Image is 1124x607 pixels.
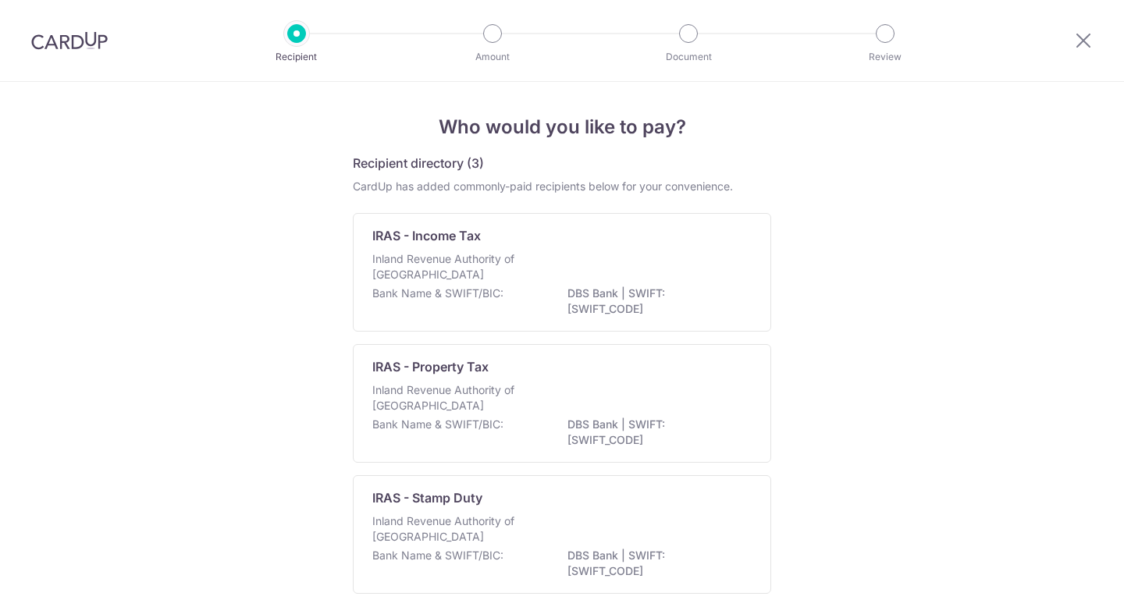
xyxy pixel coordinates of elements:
[827,49,943,65] p: Review
[372,382,538,414] p: Inland Revenue Authority of [GEOGRAPHIC_DATA]
[372,548,503,563] p: Bank Name & SWIFT/BIC:
[353,179,771,194] div: CardUp has added commonly-paid recipients below for your convenience.
[567,286,742,317] p: DBS Bank | SWIFT: [SWIFT_CODE]
[372,286,503,301] p: Bank Name & SWIFT/BIC:
[372,251,538,282] p: Inland Revenue Authority of [GEOGRAPHIC_DATA]
[435,49,550,65] p: Amount
[567,548,742,579] p: DBS Bank | SWIFT: [SWIFT_CODE]
[239,49,354,65] p: Recipient
[372,488,482,507] p: IRAS - Stamp Duty
[372,417,503,432] p: Bank Name & SWIFT/BIC:
[372,357,489,376] p: IRAS - Property Tax
[631,49,746,65] p: Document
[372,226,481,245] p: IRAS - Income Tax
[372,513,538,545] p: Inland Revenue Authority of [GEOGRAPHIC_DATA]
[567,417,742,448] p: DBS Bank | SWIFT: [SWIFT_CODE]
[353,113,771,141] h4: Who would you like to pay?
[31,31,108,50] img: CardUp
[353,154,484,172] h5: Recipient directory (3)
